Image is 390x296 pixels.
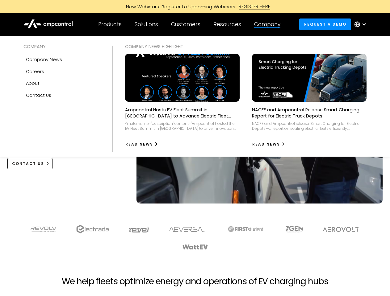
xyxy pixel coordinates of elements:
[182,245,208,249] img: WattEV logo
[252,139,286,149] a: Read News
[23,43,100,50] div: COMPANY
[135,21,158,28] div: Solutions
[26,68,44,75] div: Careers
[7,158,53,169] a: CONTACT US
[171,21,200,28] div: Customers
[254,21,280,28] div: Company
[62,276,328,287] h2: We help fleets optimize energy and operations of EV charging hubs
[56,3,334,10] a: New Webinars: Register to Upcoming WebinarsREGISTER HERE
[23,54,100,65] a: Company news
[98,21,122,28] div: Products
[125,142,153,147] div: Read News
[26,56,62,63] div: Company news
[26,80,40,87] div: About
[323,227,359,232] img: Aerovolt Logo
[239,3,270,10] div: REGISTER HERE
[252,107,367,119] p: NACFE and Ampcontrol Release Smart Charging Report for Electric Truck Depots
[23,66,100,77] a: Careers
[125,107,240,119] p: Ampcontrol Hosts EV Fleet Summit in [GEOGRAPHIC_DATA] to Advance Electric Fleet Management in [GE...
[76,225,109,233] img: electrada logo
[252,121,367,131] div: NACFE and Ampcontrol release 'Smart Charging for Electric Depots'—a report on scaling electric fl...
[23,89,100,101] a: Contact Us
[213,21,241,28] div: Resources
[299,18,351,30] a: Request a demo
[125,43,367,50] div: COMPANY NEWS Highlight
[125,121,240,131] div: <meta name="description" content="Ampcontrol hosted the EV Fleet Summit in [GEOGRAPHIC_DATA] to d...
[12,161,44,166] div: CONTACT US
[23,77,100,89] a: About
[125,139,159,149] a: Read News
[26,92,51,99] div: Contact Us
[252,142,280,147] div: Read News
[120,3,239,10] div: New Webinars: Register to Upcoming Webinars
